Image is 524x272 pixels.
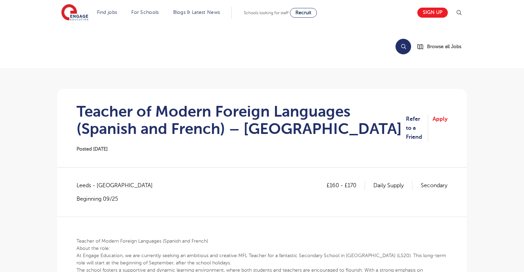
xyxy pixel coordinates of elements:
a: For Schools [131,10,159,15]
span: Recruit [295,10,311,15]
button: Search [396,39,411,54]
img: Engage Education [61,4,88,21]
span: Schools looking for staff [244,10,288,15]
a: Find jobs [97,10,117,15]
a: Apply [433,115,447,142]
a: Browse all Jobs [417,43,467,51]
a: Blogs & Latest News [173,10,220,15]
a: Refer to a Friend [406,115,428,142]
a: Recruit [290,8,317,18]
b: About the role: [77,246,110,251]
span: Posted [DATE] [77,146,108,152]
span: Leeds - [GEOGRAPHIC_DATA] [77,181,160,190]
b: Teacher of Modern Foreign Languages (Spanish and French) [77,238,208,244]
p: Secondary [421,181,447,190]
p: Beginning 09/25 [77,195,160,203]
a: Sign up [417,8,448,18]
p: £160 - £170 [327,181,365,190]
h1: Teacher of Modern Foreign Languages (Spanish and French) – [GEOGRAPHIC_DATA] [77,103,406,137]
p: Daily Supply [373,181,412,190]
p: At Engage Education, we are currently seeking an ambitious and creative MFL Teacher for a fantast... [77,252,447,266]
span: Browse all Jobs [427,43,461,51]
